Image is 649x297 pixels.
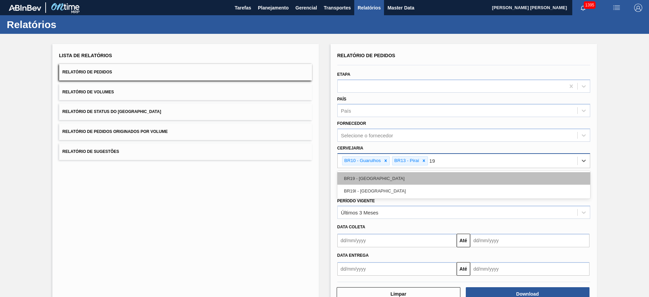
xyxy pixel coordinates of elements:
label: Cervejaria [337,146,363,151]
button: Notificações [572,3,594,13]
span: Data Entrega [337,253,369,258]
input: dd/mm/yyyy [470,262,590,276]
button: Relatório de Pedidos Originados por Volume [59,123,312,140]
button: Relatório de Volumes [59,84,312,100]
input: dd/mm/yyyy [470,234,590,247]
label: Período Vigente [337,199,375,203]
span: Relatórios [358,4,381,12]
button: Relatório de Pedidos [59,64,312,81]
span: Lista de Relatórios [59,53,112,58]
img: TNhmsLtSVTkK8tSr43FrP2fwEKptu5GPRR3wAAAABJRU5ErkJggg== [9,5,41,11]
label: Fornecedor [337,121,366,126]
input: dd/mm/yyyy [337,234,457,247]
span: Gerencial [295,4,317,12]
span: Planejamento [258,4,289,12]
div: BR19I - [GEOGRAPHIC_DATA] [337,185,590,197]
button: Até [457,262,470,276]
button: Relatório de Sugestões [59,143,312,160]
button: Até [457,234,470,247]
span: Relatório de Status do [GEOGRAPHIC_DATA] [63,109,161,114]
span: 1395 [584,1,596,9]
span: Relatório de Pedidos [337,53,395,58]
span: Relatório de Pedidos [63,70,112,74]
div: BR10 - Guarulhos [342,157,382,165]
img: Logout [634,4,642,12]
label: Etapa [337,72,351,77]
div: BR13 - Piraí [392,157,420,165]
div: País [341,108,351,114]
div: Últimos 3 Meses [341,210,379,215]
label: País [337,97,346,101]
span: Relatório de Pedidos Originados por Volume [63,129,168,134]
button: Relatório de Status do [GEOGRAPHIC_DATA] [59,104,312,120]
span: Data coleta [337,225,365,229]
h1: Relatórios [7,21,127,28]
span: Relatório de Volumes [63,90,114,94]
span: Master Data [387,4,414,12]
span: Transportes [324,4,351,12]
input: dd/mm/yyyy [337,262,457,276]
span: Tarefas [235,4,251,12]
span: Relatório de Sugestões [63,149,119,154]
div: Selecione o fornecedor [341,133,393,138]
img: userActions [612,4,621,12]
div: BR19 - [GEOGRAPHIC_DATA] [337,172,590,185]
